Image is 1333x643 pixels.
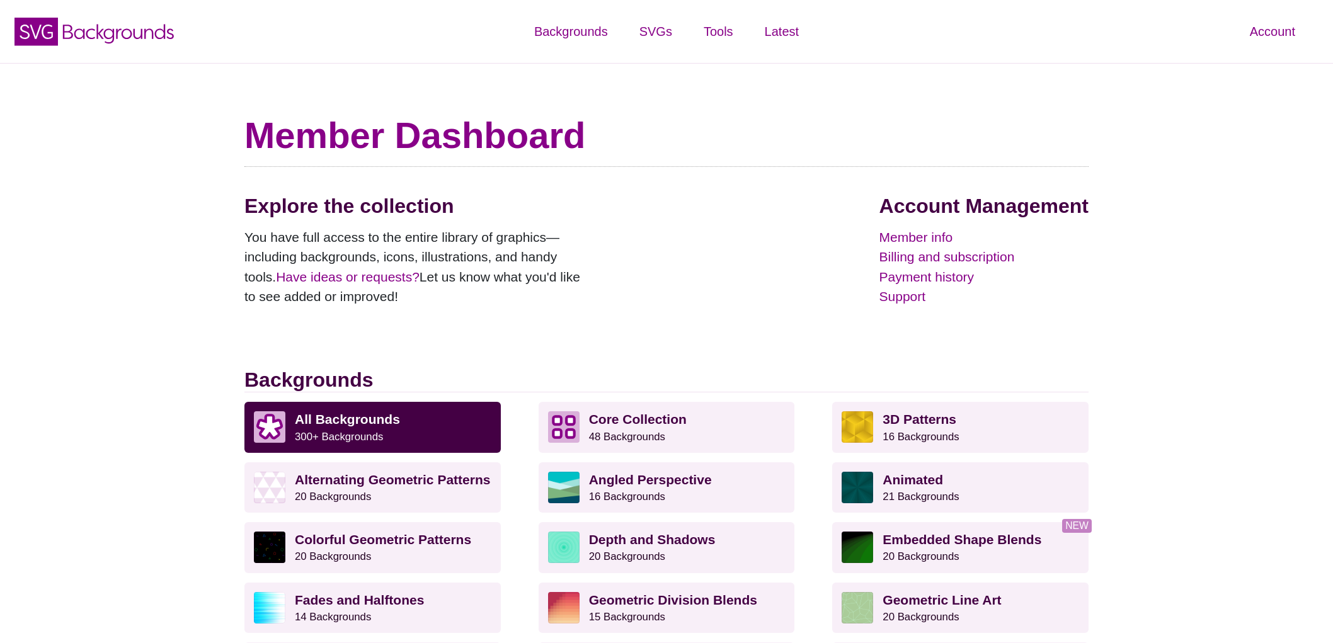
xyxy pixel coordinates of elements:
small: 48 Backgrounds [589,431,665,443]
strong: Fades and Halftones [295,593,424,607]
strong: Depth and Shadows [589,532,716,547]
a: Embedded Shape Blends20 Backgrounds [832,522,1089,572]
a: Have ideas or requests? [276,270,420,284]
strong: Embedded Shape Blends [883,532,1041,547]
h2: Backgrounds [244,368,1089,392]
a: Core Collection 48 Backgrounds [539,402,795,452]
a: Support [879,287,1089,307]
h1: Member Dashboard [244,113,1089,157]
a: Member info [879,227,1089,248]
a: SVGs [624,13,688,50]
a: 3D Patterns16 Backgrounds [832,402,1089,452]
a: Animated21 Backgrounds [832,462,1089,513]
img: a rainbow pattern of outlined geometric shapes [254,532,285,563]
a: Billing and subscription [879,247,1089,267]
a: Depth and Shadows20 Backgrounds [539,522,795,572]
img: geometric web of connecting lines [842,592,873,623]
img: light purple and white alternating triangle pattern [254,472,285,503]
small: 20 Backgrounds [883,611,959,623]
strong: Angled Perspective [589,472,712,487]
p: You have full access to the entire library of graphics—including backgrounds, icons, illustration... [244,227,591,307]
small: 15 Backgrounds [589,611,665,623]
a: All Backgrounds 300+ Backgrounds [244,402,501,452]
strong: Geometric Line Art [883,593,1001,607]
a: Colorful Geometric Patterns20 Backgrounds [244,522,501,572]
a: Payment history [879,267,1089,287]
strong: Alternating Geometric Patterns [295,472,490,487]
small: 20 Backgrounds [295,491,371,503]
small: 16 Backgrounds [883,431,959,443]
h2: Account Management [879,194,1089,218]
a: Backgrounds [518,13,624,50]
strong: 3D Patterns [883,412,956,426]
small: 16 Backgrounds [589,491,665,503]
img: green layered rings within rings [548,532,580,563]
strong: Core Collection [589,412,687,426]
small: 300+ Backgrounds [295,431,383,443]
strong: Colorful Geometric Patterns [295,532,471,547]
img: green rave light effect animated background [842,472,873,503]
img: red-to-yellow gradient large pixel grid [548,592,580,623]
small: 20 Backgrounds [883,550,959,562]
small: 20 Backgrounds [589,550,665,562]
a: Latest [749,13,815,50]
a: Angled Perspective16 Backgrounds [539,462,795,513]
small: 21 Backgrounds [883,491,959,503]
a: Account [1234,13,1311,50]
a: Fades and Halftones14 Backgrounds [244,583,501,633]
h2: Explore the collection [244,194,591,218]
strong: Animated [883,472,943,487]
a: Geometric Division Blends15 Backgrounds [539,583,795,633]
a: Alternating Geometric Patterns20 Backgrounds [244,462,501,513]
strong: All Backgrounds [295,412,400,426]
a: Tools [688,13,749,50]
strong: Geometric Division Blends [589,593,757,607]
small: 14 Backgrounds [295,611,371,623]
img: green to black rings rippling away from corner [842,532,873,563]
img: abstract landscape with sky mountains and water [548,472,580,503]
small: 20 Backgrounds [295,550,371,562]
a: Geometric Line Art20 Backgrounds [832,583,1089,633]
img: fancy golden cube pattern [842,411,873,443]
img: blue lights stretching horizontally over white [254,592,285,623]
